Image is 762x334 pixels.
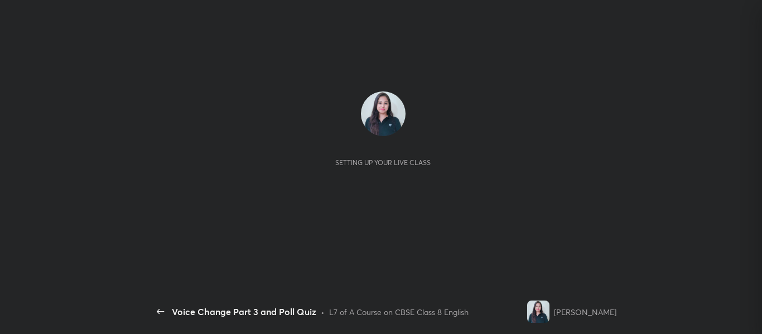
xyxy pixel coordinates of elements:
img: bc23ce5f7f1543619419aa876099508b.jpg [527,301,549,323]
div: • [321,306,325,318]
div: L7 of A Course on CBSE Class 8 English [329,306,469,318]
img: bc23ce5f7f1543619419aa876099508b.jpg [361,91,406,136]
div: Voice Change Part 3 and Poll Quiz [172,305,316,318]
div: Setting up your live class [335,158,431,167]
div: [PERSON_NAME] [554,306,616,318]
